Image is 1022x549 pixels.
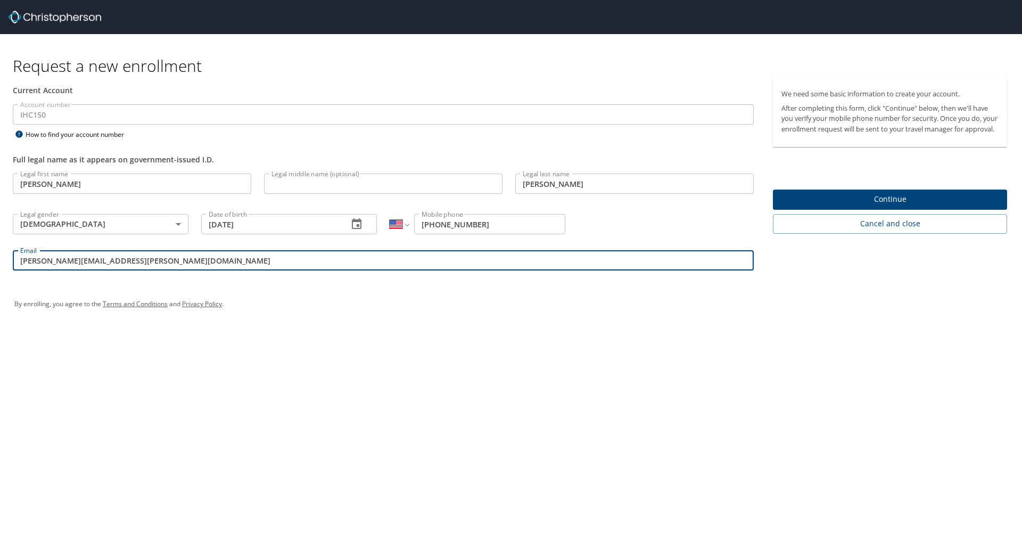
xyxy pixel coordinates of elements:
[182,299,222,308] a: Privacy Policy
[13,154,754,165] div: Full legal name as it appears on government-issued I.D.
[781,89,999,99] p: We need some basic information to create your account.
[414,214,565,234] input: Enter phone number
[9,11,101,23] img: cbt logo
[13,214,188,234] div: [DEMOGRAPHIC_DATA]
[13,55,1016,76] h1: Request a new enrollment
[14,291,1008,317] div: By enrolling, you agree to the and .
[13,85,754,96] div: Current Account
[13,128,146,141] div: How to find your account number
[781,217,999,231] span: Cancel and close
[201,214,340,234] input: MM/DD/YYYY
[781,193,999,206] span: Continue
[781,103,999,134] p: After completing this form, click "Continue" below, then we'll have you verify your mobile phone ...
[773,190,1007,210] button: Continue
[773,214,1007,234] button: Cancel and close
[103,299,168,308] a: Terms and Conditions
